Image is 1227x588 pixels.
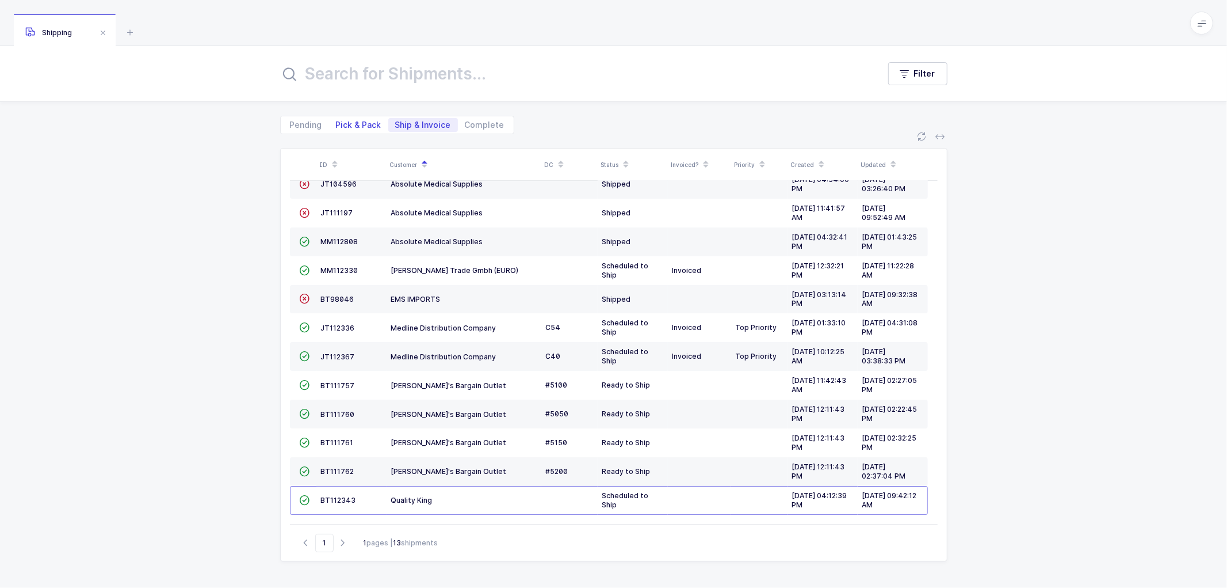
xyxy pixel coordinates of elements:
span: Quality King [391,496,433,504]
span: #5100 [546,381,568,389]
span: Ready to Ship [602,409,651,418]
span:  [300,438,310,447]
span: BT111762 [321,467,354,476]
span: Ready to Ship [602,438,651,447]
div: pages | shipments [364,538,438,548]
span: [DATE] 11:41:57 AM [792,204,846,222]
span: Absolute Medical Supplies [391,180,483,188]
span: BT112343 [321,496,356,504]
span: Medline Distribution Company [391,352,496,361]
span: [DATE] 11:22:28 AM [862,261,915,279]
span: [DATE] 11:42:43 AM [792,376,847,394]
span: [DATE] 04:31:08 PM [862,318,918,336]
span: JT112336 [321,324,355,332]
span: [DATE] 01:33:10 PM [792,318,846,336]
span: Shipped [602,295,631,304]
span: [DATE] 04:12:39 PM [792,491,847,509]
span: Go to [315,534,334,552]
span: JT112367 [321,352,355,361]
div: Invoiced [672,266,727,275]
span:  [300,352,310,361]
div: Customer [390,155,538,174]
span: [PERSON_NAME]'s Bargain Outlet [391,410,507,419]
span: [DATE] 04:32:41 PM [792,233,848,251]
span:  [300,467,310,476]
span: [DATE] 02:37:04 PM [862,462,906,480]
div: Invoiced [672,352,727,361]
span: JT104596 [321,180,357,188]
span: Ready to Ship [602,467,651,476]
span: Top Priority [736,352,777,361]
span: [PERSON_NAME] Trade Gmbh (EURO) [391,266,519,275]
span: Pick & Pack [336,121,381,129]
span: Filter [914,68,935,79]
span: #5150 [546,438,568,447]
span: Scheduled to Ship [602,347,649,365]
span: Pending [290,121,322,129]
div: Invoiced [672,323,727,332]
span: [DATE] 12:32:21 PM [792,261,844,279]
span: [DATE] 02:27:05 PM [862,376,918,394]
div: Invoiced? [671,155,728,174]
span: #5200 [546,467,568,476]
span: [DATE] 03:38:33 PM [862,347,906,365]
span: Shipping [25,28,72,37]
span: [DATE] 10:12:25 AM [792,347,845,365]
span:  [300,323,310,332]
div: Status [601,155,664,174]
span: MM112808 [321,237,358,246]
input: Search for Shipments... [280,60,865,88]
span: [DATE] 02:22:45 PM [862,405,918,423]
button: Filter [888,62,947,85]
span:  [300,409,310,418]
span: Medline Distribution Company [391,324,496,332]
span: [DATE] 09:32:38 AM [862,290,918,308]
span: [DATE] 02:32:25 PM [862,434,917,452]
b: 1 [364,538,367,547]
span: Ship & Invoice [395,121,451,129]
span: BT98046 [321,295,354,304]
span: [DATE] 03:13:14 PM [792,290,847,308]
span: Absolute Medical Supplies [391,237,483,246]
span: BT111757 [321,381,355,390]
span: Scheduled to Ship [602,491,649,509]
span:  [300,237,310,246]
span: [DATE] 03:26:40 PM [862,175,906,193]
span: BT111760 [321,410,355,419]
span: JT111197 [321,208,353,217]
span: [DATE] 04:34:00 PM [792,175,850,193]
div: Priority [735,155,784,174]
span: [PERSON_NAME]'s Bargain Outlet [391,381,507,390]
span: [DATE] 12:11:43 PM [792,462,845,480]
span: [PERSON_NAME]'s Bargain Outlet [391,467,507,476]
b: 13 [393,538,402,547]
span: Shipped [602,237,631,246]
span: [DATE] 01:43:25 PM [862,233,918,251]
div: ID [320,155,383,174]
div: DC [545,155,594,174]
span:  [300,381,310,389]
span: Complete [465,121,504,129]
span: MM112330 [321,266,358,275]
span: C40 [546,352,561,361]
span: BT111761 [321,438,354,447]
span:  [300,266,310,275]
span: Top Priority [736,323,777,332]
span: [PERSON_NAME]'s Bargain Outlet [391,438,507,447]
div: Created [791,155,854,174]
span: #5050 [546,409,569,418]
span: Scheduled to Ship [602,261,649,279]
span: C54 [546,323,561,332]
span: EMS IMPORTS [391,295,441,304]
span: [DATE] 09:42:12 AM [862,491,917,509]
span: Shipped [602,208,631,217]
span: Shipped [602,180,631,188]
span:  [300,294,310,303]
div: Updated [861,155,924,174]
span:  [300,208,310,217]
span: Absolute Medical Supplies [391,208,483,217]
span: [DATE] 09:52:49 AM [862,204,906,222]
span:  [300,496,310,504]
span:  [300,180,310,188]
span: Scheduled to Ship [602,318,649,336]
